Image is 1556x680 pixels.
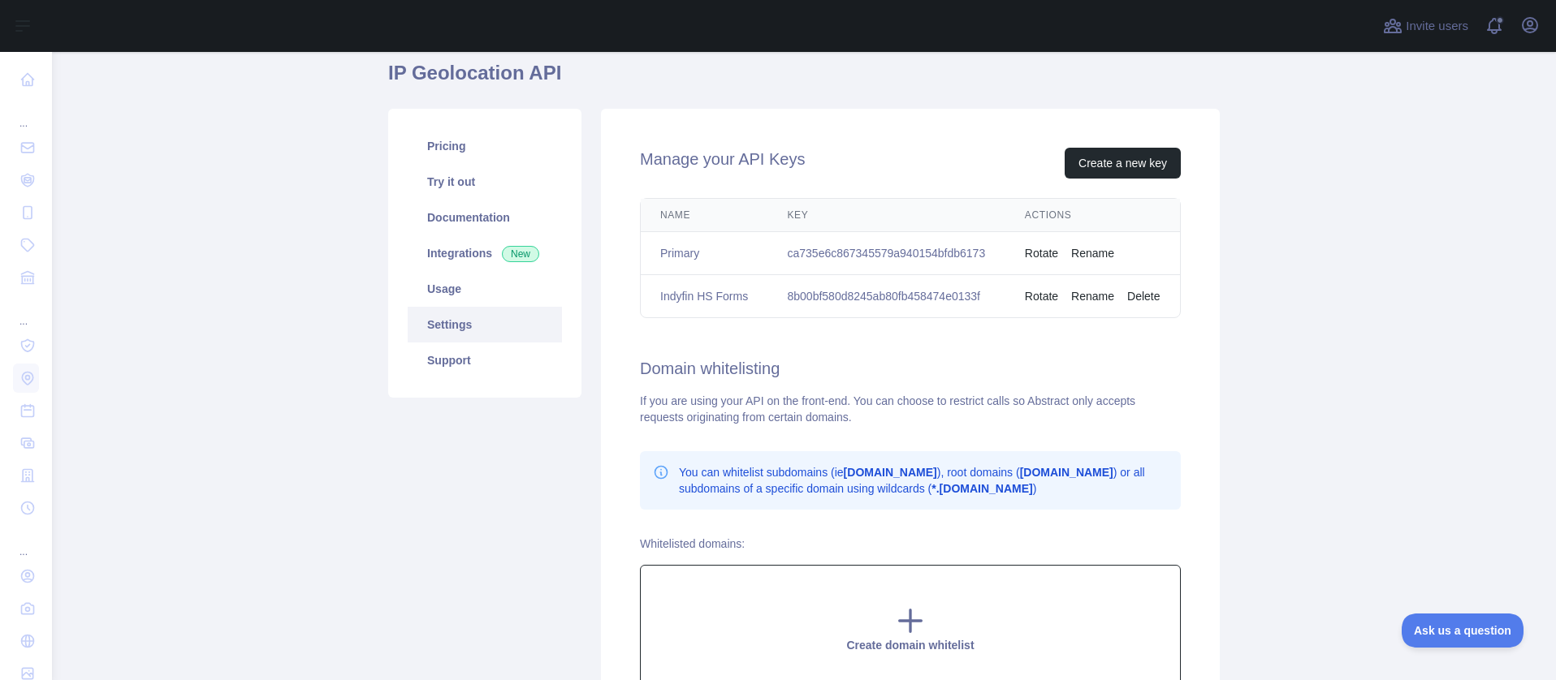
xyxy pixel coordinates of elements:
[1020,466,1113,479] b: [DOMAIN_NAME]
[641,199,768,232] th: Name
[13,526,39,558] div: ...
[1025,245,1058,261] button: Rotate
[408,200,562,235] a: Documentation
[1402,613,1524,648] iframe: Toggle Customer Support
[1071,245,1114,261] button: Rename
[408,164,562,200] a: Try it out
[768,232,1005,275] td: ca735e6c867345579a940154bfdb6173
[13,295,39,328] div: ...
[408,271,562,307] a: Usage
[1005,199,1180,232] th: Actions
[641,232,768,275] td: Primary
[408,342,562,378] a: Support
[1065,148,1181,179] button: Create a new key
[931,482,1032,495] b: *.[DOMAIN_NAME]
[1380,13,1472,39] button: Invite users
[640,357,1181,380] h2: Domain whitelisting
[13,97,39,130] div: ...
[640,393,1181,425] div: If you are using your API on the front-end. You can choose to restrict calls so Abstract only acc...
[768,275,1005,318] td: 8b00bf580d8245ab80fb458474e0133f
[641,275,768,318] td: Indyfin HS Forms
[640,537,745,550] label: Whitelisted domains:
[679,464,1168,497] p: You can whitelist subdomains (ie ), root domains ( ) or all subdomains of a specific domain using...
[768,199,1005,232] th: Key
[1071,288,1114,304] button: Rename
[1406,17,1468,36] span: Invite users
[844,466,937,479] b: [DOMAIN_NAME]
[388,60,1220,99] h1: IP Geolocation API
[1127,288,1160,304] button: Delete
[1025,288,1058,304] button: Rotate
[640,148,805,179] h2: Manage your API Keys
[846,639,974,652] span: Create domain whitelist
[408,235,562,271] a: Integrations New
[408,128,562,164] a: Pricing
[408,307,562,342] a: Settings
[502,246,539,262] span: New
